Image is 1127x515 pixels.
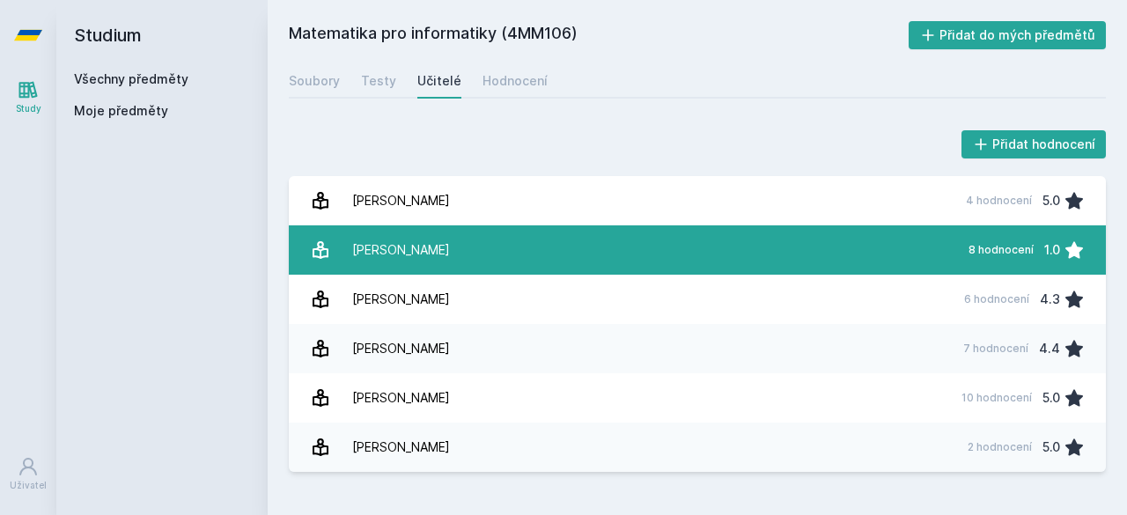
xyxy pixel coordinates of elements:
div: 4 hodnocení [966,194,1032,208]
div: Uživatel [10,479,47,492]
div: Učitelé [417,72,461,90]
div: Study [16,102,41,115]
div: Soubory [289,72,340,90]
div: [PERSON_NAME] [352,430,450,465]
div: Hodnocení [482,72,548,90]
div: [PERSON_NAME] [352,232,450,268]
a: Study [4,70,53,124]
a: [PERSON_NAME] 7 hodnocení 4.4 [289,324,1106,373]
a: [PERSON_NAME] 10 hodnocení 5.0 [289,373,1106,423]
div: [PERSON_NAME] [352,380,450,416]
span: Moje předměty [74,102,168,120]
div: 5.0 [1042,380,1060,416]
div: 8 hodnocení [969,243,1034,257]
a: [PERSON_NAME] 8 hodnocení 1.0 [289,225,1106,275]
a: Testy [361,63,396,99]
div: 7 hodnocení [963,342,1028,356]
div: 4.3 [1040,282,1060,317]
a: Uživatel [4,447,53,501]
div: 5.0 [1042,430,1060,465]
div: 6 hodnocení [964,292,1029,306]
h2: Matematika pro informatiky (4MM106) [289,21,909,49]
a: Soubory [289,63,340,99]
a: [PERSON_NAME] 2 hodnocení 5.0 [289,423,1106,472]
div: [PERSON_NAME] [352,331,450,366]
div: 1.0 [1044,232,1060,268]
div: 4.4 [1039,331,1060,366]
a: Všechny předměty [74,71,188,86]
a: Učitelé [417,63,461,99]
button: Přidat hodnocení [961,130,1107,158]
a: [PERSON_NAME] 6 hodnocení 4.3 [289,275,1106,324]
div: 10 hodnocení [961,391,1032,405]
div: [PERSON_NAME] [352,183,450,218]
div: 2 hodnocení [968,440,1032,454]
button: Přidat do mých předmětů [909,21,1107,49]
div: Testy [361,72,396,90]
a: Hodnocení [482,63,548,99]
div: 5.0 [1042,183,1060,218]
a: [PERSON_NAME] 4 hodnocení 5.0 [289,176,1106,225]
div: [PERSON_NAME] [352,282,450,317]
